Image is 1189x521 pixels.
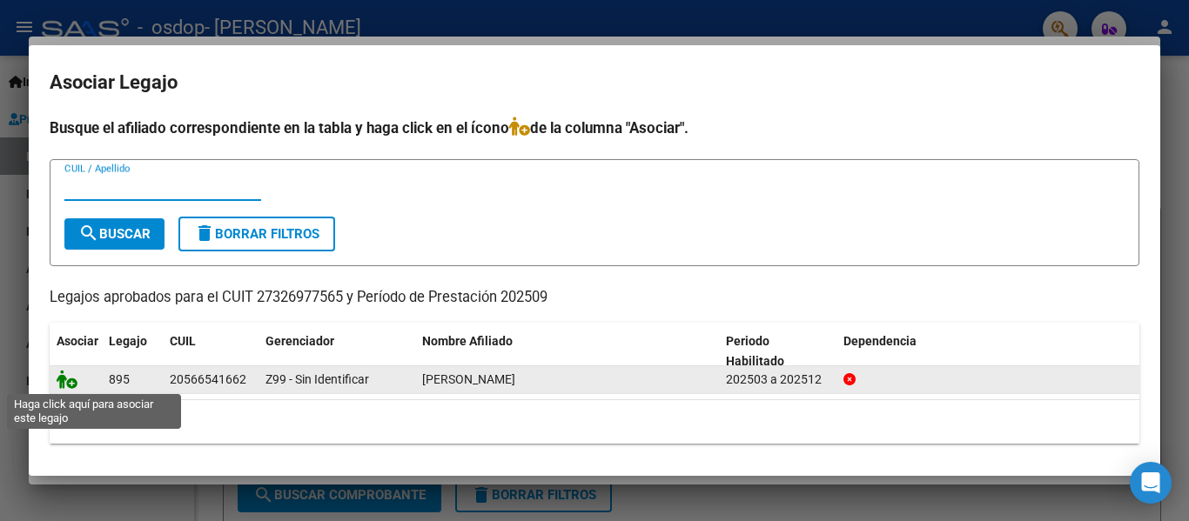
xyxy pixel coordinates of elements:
[194,223,215,244] mat-icon: delete
[109,372,130,386] span: 895
[719,323,836,380] datatable-header-cell: Periodo Habilitado
[170,370,246,390] div: 20566541662
[415,323,719,380] datatable-header-cell: Nombre Afiliado
[78,226,151,242] span: Buscar
[422,372,515,386] span: MARCIAL GALLEGUILLO GENARO
[843,334,917,348] span: Dependencia
[726,334,784,368] span: Periodo Habilitado
[1130,462,1172,504] div: Open Intercom Messenger
[163,323,259,380] datatable-header-cell: CUIL
[836,323,1140,380] datatable-header-cell: Dependencia
[50,287,1139,309] p: Legajos aprobados para el CUIT 27326977565 y Período de Prestación 202509
[109,334,147,348] span: Legajo
[194,226,319,242] span: Borrar Filtros
[50,323,102,380] datatable-header-cell: Asociar
[64,218,165,250] button: Buscar
[170,334,196,348] span: CUIL
[259,323,415,380] datatable-header-cell: Gerenciador
[102,323,163,380] datatable-header-cell: Legajo
[50,400,1139,444] div: 1 registros
[50,117,1139,139] h4: Busque el afiliado correspondiente en la tabla y haga click en el ícono de la columna "Asociar".
[178,217,335,251] button: Borrar Filtros
[726,370,830,390] div: 202503 a 202512
[57,334,98,348] span: Asociar
[50,66,1139,99] h2: Asociar Legajo
[265,372,369,386] span: Z99 - Sin Identificar
[422,334,513,348] span: Nombre Afiliado
[265,334,334,348] span: Gerenciador
[78,223,99,244] mat-icon: search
